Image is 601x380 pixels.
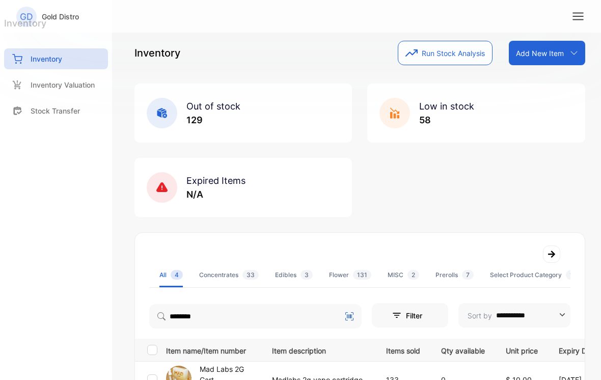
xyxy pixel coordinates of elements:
span: Expired Items [186,175,245,186]
p: Add New Item [516,48,564,59]
p: Qty available [441,343,485,356]
p: 58 [419,113,474,127]
span: Out of stock [186,101,240,112]
p: 129 [186,113,240,127]
p: Items sold [386,343,420,356]
a: Inventory [4,48,108,69]
span: 2 [407,270,419,280]
div: Prerolls [435,270,474,280]
p: Inventory Valuation [31,79,95,90]
span: 33 [242,270,259,280]
p: Gold Distro [42,11,79,22]
button: Sort by [458,303,570,328]
p: Unit price [506,343,538,356]
div: MISC [388,270,419,280]
a: Stock Transfer [4,100,108,121]
span: 110 [566,270,584,280]
p: Sort by [468,310,492,321]
span: 4 [171,270,183,280]
p: Item name/Item number [166,343,259,356]
p: Inventory [134,45,180,61]
a: Inventory Valuation [4,74,108,95]
span: 3 [300,270,313,280]
p: Stock Transfer [31,105,80,116]
p: Inventory [31,53,62,64]
button: Run Stock Analysis [398,41,493,65]
p: N/A [186,187,245,201]
div: Edibles [275,270,313,280]
div: Flower [329,270,371,280]
div: Select Product Category [490,270,584,280]
span: 7 [462,270,474,280]
div: All [159,270,183,280]
span: 131 [353,270,371,280]
span: Low in stock [419,101,474,112]
div: Concentrates [199,270,259,280]
p: Expiry Date [559,343,597,356]
p: Item description [272,343,365,356]
p: GD [20,10,33,23]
